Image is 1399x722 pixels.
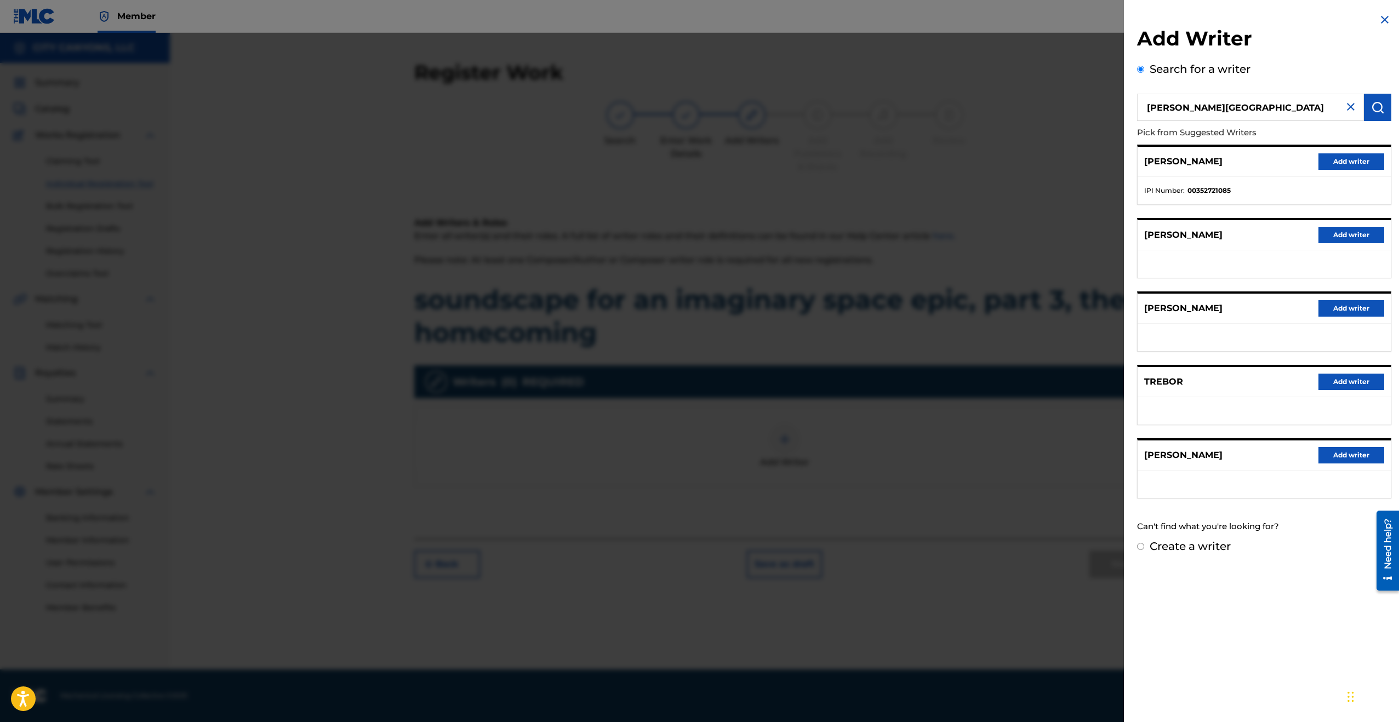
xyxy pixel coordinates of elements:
button: Add writer [1318,153,1384,170]
input: Search writer's name or IPI Number [1137,94,1364,121]
img: close [1344,100,1357,113]
p: Pick from Suggested Writers [1137,121,1329,145]
div: Drag [1347,680,1354,713]
button: Add writer [1318,374,1384,390]
h2: Add Writer [1137,26,1391,54]
label: Search for a writer [1150,62,1250,76]
img: Search Works [1371,101,1384,114]
iframe: Resource Center [1368,507,1399,595]
p: [PERSON_NAME] [1144,155,1223,168]
label: Create a writer [1150,540,1231,553]
p: TREBOR [1144,375,1183,388]
button: Add writer [1318,447,1384,463]
strong: 00352721085 [1187,186,1231,196]
img: Top Rightsholder [98,10,111,23]
button: Add writer [1318,227,1384,243]
p: [PERSON_NAME] [1144,228,1223,242]
div: Can't find what you're looking for? [1137,515,1391,538]
p: [PERSON_NAME] [1144,449,1223,462]
button: Add writer [1318,300,1384,317]
p: [PERSON_NAME] [1144,302,1223,315]
span: Member [117,10,156,22]
iframe: Chat Widget [1344,669,1399,722]
span: IPI Number : [1144,186,1185,196]
img: MLC Logo [13,8,55,24]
